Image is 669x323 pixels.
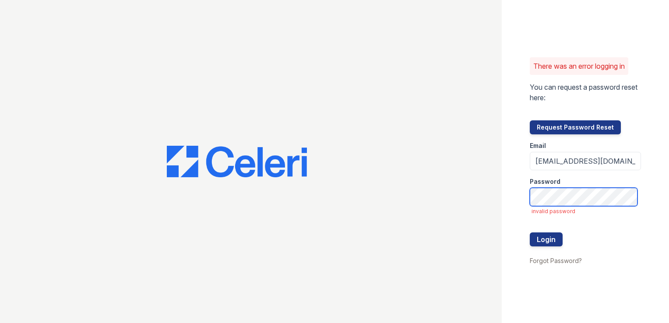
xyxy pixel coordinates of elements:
img: CE_Logo_Blue-a8612792a0a2168367f1c8372b55b34899dd931a85d93a1a3d3e32e68fde9ad4.png [167,146,307,177]
a: Forgot Password? [530,257,582,264]
p: You can request a password reset here: [530,82,641,103]
button: Request Password Reset [530,120,621,134]
p: There was an error logging in [533,61,625,71]
button: Login [530,232,563,246]
span: invalid password [532,208,641,215]
label: Email [530,141,546,150]
label: Password [530,177,560,186]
